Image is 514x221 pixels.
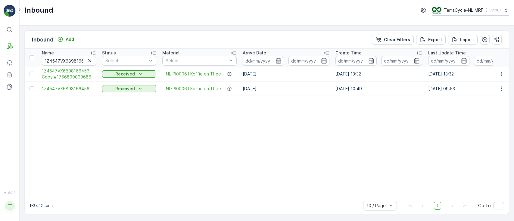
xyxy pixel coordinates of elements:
[332,81,425,96] td: [DATE] 10:49
[448,35,478,45] button: Import
[416,35,446,45] button: Export
[102,70,156,78] button: Received
[243,56,284,66] input: dd/mm/yyyy
[42,86,96,92] a: 1Z4547VX6898166456
[166,71,221,77] a: NL-PI0006 I Koffie en Thee
[288,56,330,66] input: dd/mm/yyyy
[66,36,74,42] p: Add
[432,7,441,14] img: TC_v739CUj.png
[4,196,16,216] button: TT
[432,5,509,16] button: TerraCycle-NL-MRF(+02:00)
[471,57,473,64] p: -
[115,86,135,92] p: Received
[4,191,16,195] span: v 1.50.2
[42,56,96,66] input: Search
[434,202,441,210] span: 1
[32,35,54,44] p: Inbound
[332,67,425,81] td: [DATE] 13:32
[444,7,483,13] p: TerraCycle-NL-MRF
[30,72,34,76] div: Toggle Row Selected
[30,86,34,91] div: Toggle Row Selected
[240,67,332,81] td: [DATE]
[30,203,54,208] p: 1-2 of 2 items
[285,57,287,64] p: -
[478,203,491,209] span: Go To
[166,86,221,92] a: NL-PI0006 I Koffie en Thee
[381,56,422,66] input: dd/mm/yyyy
[162,50,179,56] p: Material
[460,37,474,43] p: Import
[428,50,466,56] p: Last Update Time
[42,50,54,56] p: Name
[378,57,380,64] p: -
[240,81,332,96] td: [DATE]
[428,37,442,43] p: Export
[4,5,16,17] img: logo
[24,5,53,15] p: Inbound
[55,36,76,43] button: Add
[372,35,414,45] button: Clear Filters
[5,201,15,211] div: TT
[243,50,266,56] p: Arrive Date
[42,68,96,80] a: 1Z4547VX6898166456 Copy #1756899099686
[166,58,227,64] p: Select
[115,71,135,77] p: Received
[102,85,156,92] button: Received
[486,8,501,13] p: ( +02:00 )
[105,58,147,64] p: Select
[335,56,377,66] input: dd/mm/yyyy
[335,50,362,56] p: Create Time
[428,56,469,66] input: dd/mm/yyyy
[384,37,410,43] p: Clear Filters
[102,50,116,56] p: Status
